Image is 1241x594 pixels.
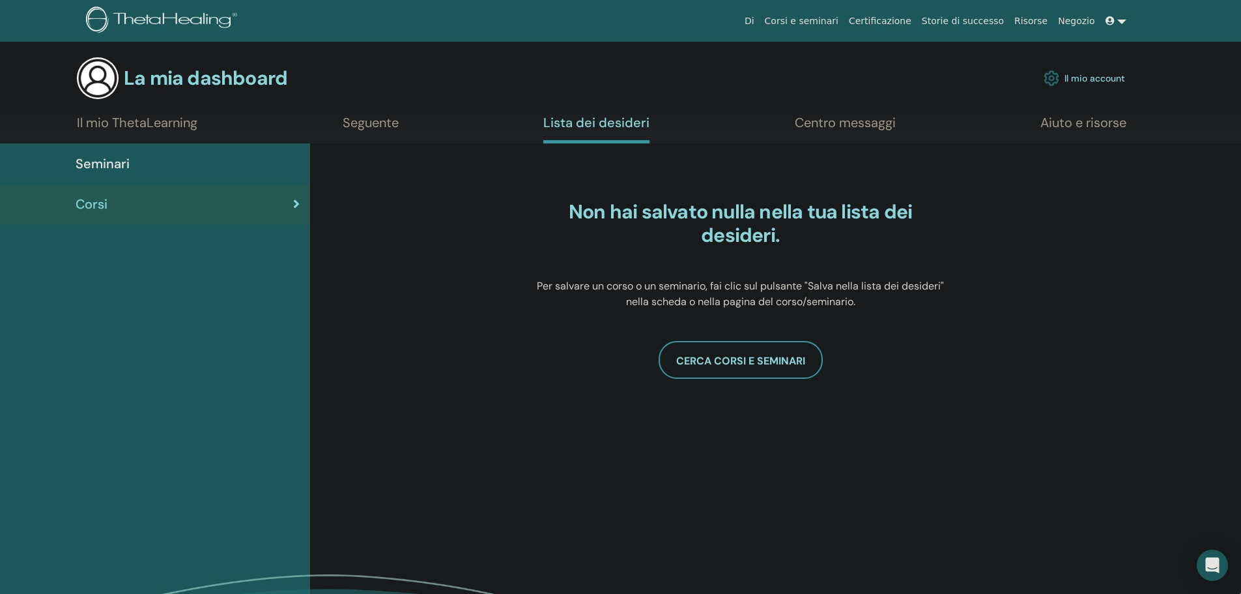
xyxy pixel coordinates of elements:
[922,16,1004,26] font: Storie di successo
[917,9,1009,33] a: Storie di successo
[77,114,197,131] font: Il mio ThetaLearning
[795,114,896,131] font: Centro messaggi
[1064,73,1125,85] font: Il mio account
[86,7,242,36] img: logo.png
[659,341,823,379] a: CERCA CORSI E SEMINARI
[745,16,754,26] font: Di
[739,9,760,33] a: Di
[1197,550,1228,581] div: Open Intercom Messenger
[795,115,896,140] a: Centro messaggi
[1040,114,1126,131] font: Aiuto e risorse
[543,114,649,131] font: Lista dei desideri
[124,65,287,91] font: La mia dashboard
[1044,67,1059,89] img: cog.svg
[543,115,649,143] a: Lista dei desideri
[1053,9,1100,33] a: Negozio
[1058,16,1094,26] font: Negozio
[1009,9,1053,33] a: Risorse
[343,115,399,140] a: Seguente
[537,279,944,308] font: Per salvare un corso o un seminario, fai clic sul pulsante "Salva nella lista dei desideri" nella...
[76,196,107,213] font: Corsi
[1014,16,1048,26] font: Risorse
[76,155,130,172] font: Seminari
[765,16,838,26] font: Corsi e seminari
[1040,115,1126,140] a: Aiuto e risorse
[676,354,805,368] font: CERCA CORSI E SEMINARI
[343,114,399,131] font: Seguente
[844,9,917,33] a: Certificazione
[77,115,197,140] a: Il mio ThetaLearning
[760,9,844,33] a: Corsi e seminari
[849,16,911,26] font: Certificazione
[77,57,119,99] img: generic-user-icon.jpg
[569,199,912,248] font: Non hai salvato nulla nella tua lista dei desideri.
[1044,64,1125,93] a: Il mio account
